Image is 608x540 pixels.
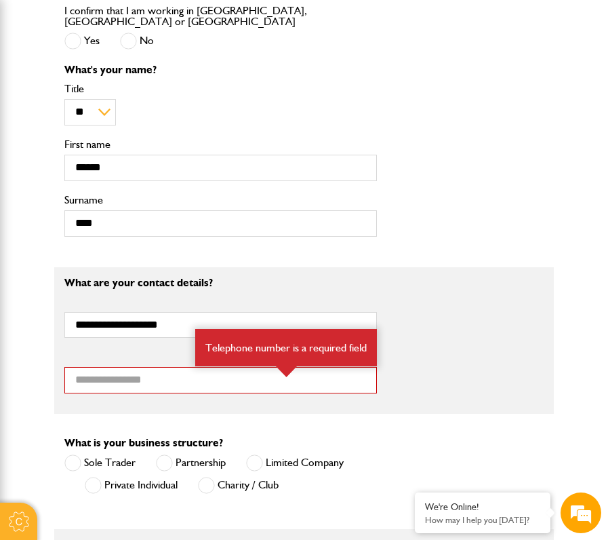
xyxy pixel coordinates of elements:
label: Yes [64,33,100,50]
p: How may I help you today? [425,515,540,525]
label: Partnership [156,455,226,471]
label: Limited Company [246,455,344,471]
label: First name [64,139,377,150]
label: Sole Trader [64,455,136,471]
img: error-box-arrow.svg [276,366,297,377]
label: Surname [64,195,377,206]
label: No [120,33,154,50]
div: We're Online! [425,501,540,513]
p: What are your contact details? [64,277,377,288]
label: I confirm that I am working in [GEOGRAPHIC_DATA], [GEOGRAPHIC_DATA] or [GEOGRAPHIC_DATA] [64,5,377,27]
div: Telephone number is a required field [195,329,377,367]
label: Charity / Club [198,477,279,494]
label: Title [64,83,377,94]
label: What is your business structure? [64,438,223,448]
p: What's your name? [64,64,377,75]
label: Private Individual [85,477,178,494]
